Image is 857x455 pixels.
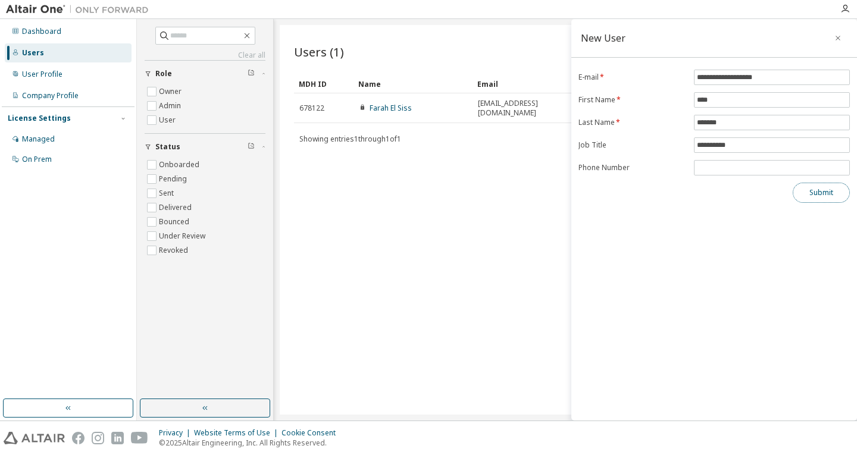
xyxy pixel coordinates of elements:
[578,163,687,172] label: Phone Number
[22,27,61,36] div: Dashboard
[155,69,172,79] span: Role
[248,142,255,152] span: Clear filter
[22,91,79,101] div: Company Profile
[159,84,184,99] label: Owner
[299,74,349,93] div: MDH ID
[159,215,192,229] label: Bounced
[145,51,265,60] a: Clear all
[8,114,71,123] div: License Settings
[159,158,202,172] label: Onboarded
[194,428,282,438] div: Website Terms of Use
[282,428,343,438] div: Cookie Consent
[4,432,65,444] img: altair_logo.svg
[145,61,265,87] button: Role
[578,73,687,82] label: E-mail
[159,99,183,113] label: Admin
[22,48,44,58] div: Users
[477,74,587,93] div: Email
[131,432,148,444] img: youtube.svg
[299,134,401,144] span: Showing entries 1 through 1 of 1
[22,70,62,79] div: User Profile
[370,103,412,113] a: Farah El Siss
[581,33,625,43] div: New User
[159,113,178,127] label: User
[159,243,190,258] label: Revoked
[578,140,687,150] label: Job Title
[159,229,208,243] label: Under Review
[72,432,85,444] img: facebook.svg
[578,118,687,127] label: Last Name
[155,142,180,152] span: Status
[578,95,687,105] label: First Name
[159,438,343,448] p: © 2025 Altair Engineering, Inc. All Rights Reserved.
[145,134,265,160] button: Status
[248,69,255,79] span: Clear filter
[22,134,55,144] div: Managed
[793,183,850,203] button: Submit
[159,172,189,186] label: Pending
[159,428,194,438] div: Privacy
[6,4,155,15] img: Altair One
[478,99,586,118] span: [EMAIL_ADDRESS][DOMAIN_NAME]
[92,432,104,444] img: instagram.svg
[294,43,344,60] span: Users (1)
[22,155,52,164] div: On Prem
[358,74,468,93] div: Name
[159,186,176,200] label: Sent
[299,103,324,113] span: 678122
[111,432,124,444] img: linkedin.svg
[159,200,194,215] label: Delivered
